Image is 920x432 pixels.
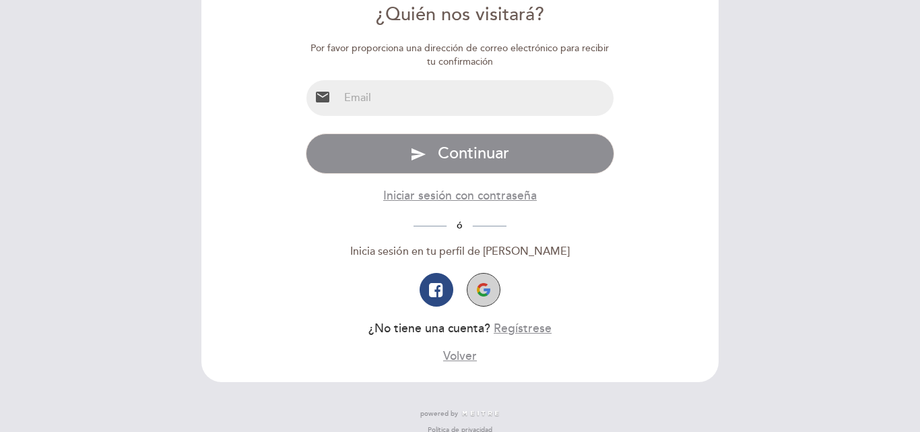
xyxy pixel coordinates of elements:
[315,89,331,105] i: email
[410,146,426,162] i: send
[477,283,490,297] img: icon-google.png
[443,348,477,365] button: Volver
[306,42,615,69] div: Por favor proporciona una dirección de correo electrónico para recibir tu confirmación
[368,321,490,336] span: ¿No tiene una cuenta?
[306,2,615,28] div: ¿Quién nos visitará?
[420,409,500,419] a: powered by
[339,80,614,116] input: Email
[447,220,473,231] span: ó
[306,244,615,259] div: Inicia sesión en tu perfil de [PERSON_NAME]
[461,410,500,417] img: MEITRE
[383,187,537,204] button: Iniciar sesión con contraseña
[306,133,615,174] button: send Continuar
[438,144,509,163] span: Continuar
[494,320,552,337] button: Regístrese
[420,409,458,419] span: powered by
